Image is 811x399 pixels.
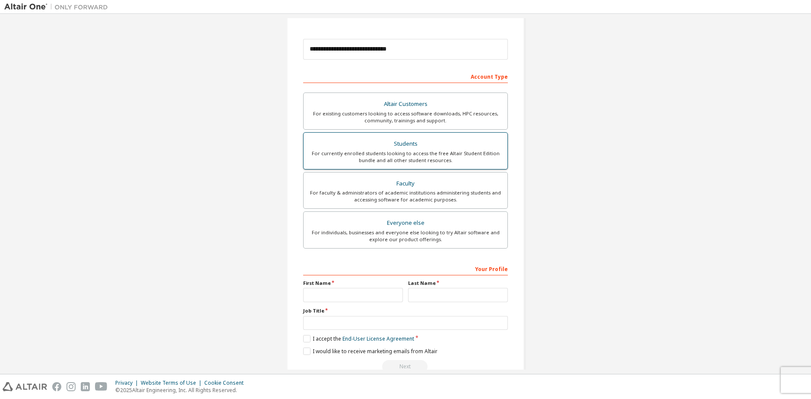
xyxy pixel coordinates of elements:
[4,3,112,11] img: Altair One
[309,98,502,110] div: Altair Customers
[303,348,437,355] label: I would like to receive marketing emails from Altair
[309,189,502,203] div: For faculty & administrators of academic institutions administering students and accessing softwa...
[3,382,47,391] img: altair_logo.svg
[408,280,508,287] label: Last Name
[309,229,502,243] div: For individuals, businesses and everyone else looking to try Altair software and explore our prod...
[303,307,508,314] label: Job Title
[52,382,61,391] img: facebook.svg
[303,335,414,342] label: I accept the
[115,386,249,394] p: © 2025 Altair Engineering, Inc. All Rights Reserved.
[303,360,508,373] div: Read and acccept EULA to continue
[309,138,502,150] div: Students
[141,380,204,386] div: Website Terms of Use
[81,382,90,391] img: linkedin.svg
[303,69,508,83] div: Account Type
[95,382,108,391] img: youtube.svg
[309,110,502,124] div: For existing customers looking to access software downloads, HPC resources, community, trainings ...
[115,380,141,386] div: Privacy
[309,150,502,164] div: For currently enrolled students looking to access the free Altair Student Edition bundle and all ...
[342,335,414,342] a: End-User License Agreement
[67,382,76,391] img: instagram.svg
[204,380,249,386] div: Cookie Consent
[303,262,508,275] div: Your Profile
[303,280,403,287] label: First Name
[309,217,502,229] div: Everyone else
[309,178,502,190] div: Faculty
